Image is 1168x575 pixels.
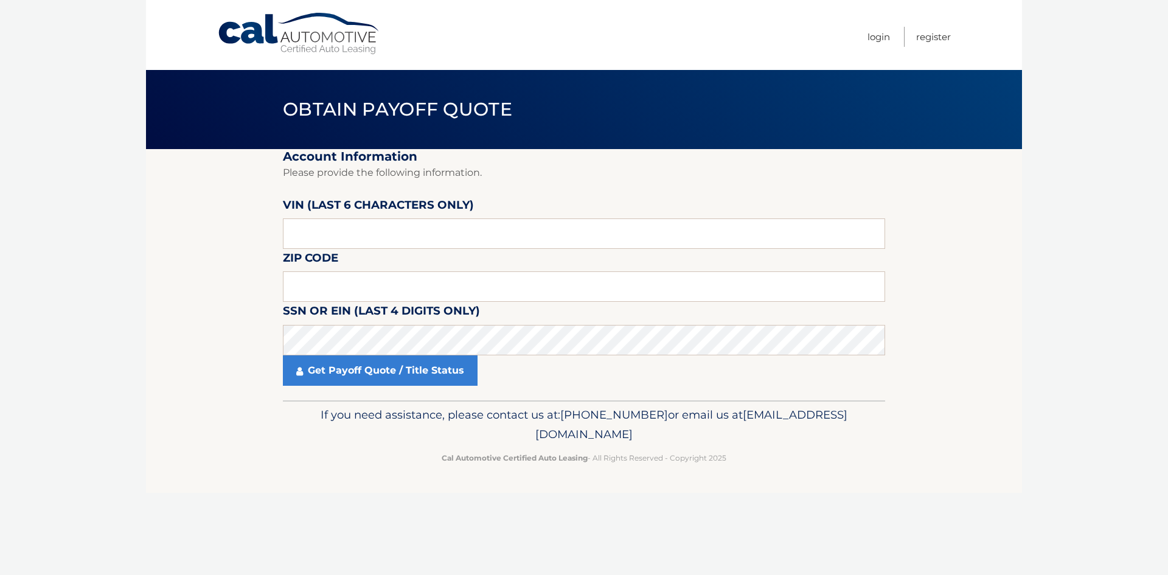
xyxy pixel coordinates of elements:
label: Zip Code [283,249,338,271]
p: - All Rights Reserved - Copyright 2025 [291,451,877,464]
span: Obtain Payoff Quote [283,98,512,120]
label: SSN or EIN (last 4 digits only) [283,302,480,324]
a: Register [916,27,951,47]
a: Login [867,27,890,47]
p: Please provide the following information. [283,164,885,181]
p: If you need assistance, please contact us at: or email us at [291,405,877,444]
strong: Cal Automotive Certified Auto Leasing [442,453,588,462]
a: Cal Automotive [217,12,381,55]
label: VIN (last 6 characters only) [283,196,474,218]
a: Get Payoff Quote / Title Status [283,355,478,386]
h2: Account Information [283,149,885,164]
span: [PHONE_NUMBER] [560,408,668,422]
